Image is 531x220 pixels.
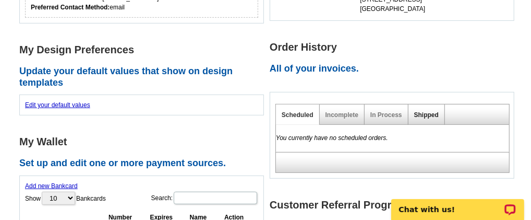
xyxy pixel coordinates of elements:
h2: Update your default values that show on design templates [19,66,270,88]
h1: Order History [270,42,520,53]
h1: My Wallet [19,136,270,147]
h1: Customer Referral Program [270,200,520,211]
iframe: LiveChat chat widget [384,187,531,220]
label: Show Bankcards [25,191,106,206]
select: ShowBankcards [42,192,75,205]
a: Scheduled [282,111,313,119]
a: Edit your default values [25,101,90,109]
a: In Process [370,111,402,119]
em: You currently have no scheduled orders. [276,134,388,142]
strong: Preferred Contact Method: [31,4,110,11]
input: Search: [174,192,257,204]
h2: Set up and edit one or more payment sources. [19,158,270,169]
a: Incomplete [325,111,358,119]
h1: My Design Preferences [19,44,270,55]
h2: All of your invoices. [270,63,520,75]
a: Shipped [414,111,439,119]
a: Add new Bankcard [25,182,78,190]
label: Search: [151,191,258,205]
